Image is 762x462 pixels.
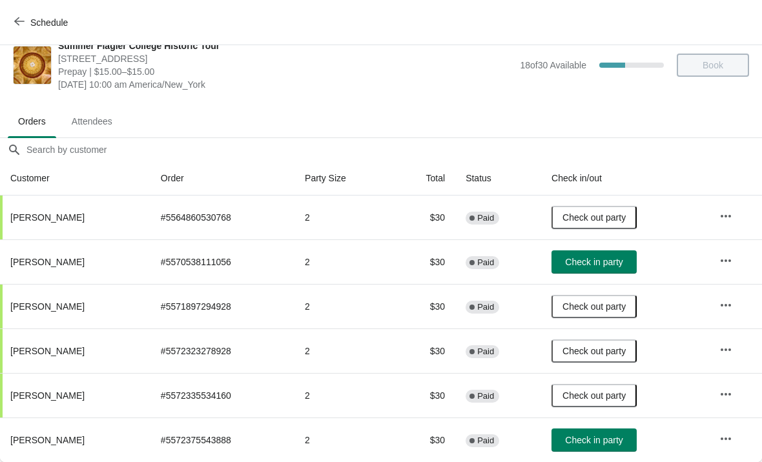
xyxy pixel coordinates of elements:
td: $30 [393,417,455,462]
button: Check out party [551,339,637,363]
span: Attendees [61,110,123,133]
td: $30 [393,239,455,284]
button: Check in party [551,250,637,274]
span: Orders [8,110,56,133]
th: Order [150,161,294,196]
span: [PERSON_NAME] [10,301,85,312]
td: 2 [294,417,393,462]
span: Paid [477,346,494,357]
td: # 5572335534160 [150,373,294,417]
span: Check out party [562,212,626,223]
input: Search by customer [26,138,762,161]
span: [DATE] 10:00 am America/New_York [58,78,513,91]
button: Check out party [551,295,637,318]
span: Prepay | $15.00–$15.00 [58,65,513,78]
span: [STREET_ADDRESS] [58,52,513,65]
td: $30 [393,373,455,417]
td: # 5564860530768 [150,196,294,239]
td: 2 [294,239,393,284]
th: Status [455,161,541,196]
span: Paid [477,257,494,268]
td: # 5570538111056 [150,239,294,284]
span: Summer Flagler College Historic Tour [58,39,513,52]
td: $30 [393,196,455,239]
span: [PERSON_NAME] [10,390,85,401]
span: Paid [477,302,494,312]
td: 2 [294,284,393,328]
span: Check out party [562,301,626,312]
span: Paid [477,213,494,223]
td: # 5572323278928 [150,328,294,373]
th: Total [393,161,455,196]
td: # 5572375543888 [150,417,294,462]
td: $30 [393,328,455,373]
span: Check in party [565,257,623,267]
img: Summer Flagler College Historic Tour [14,46,51,84]
td: 2 [294,373,393,417]
button: Schedule [6,11,78,34]
span: [PERSON_NAME] [10,212,85,223]
span: Check out party [562,390,626,401]
td: $30 [393,284,455,328]
span: [PERSON_NAME] [10,346,85,356]
span: Check out party [562,346,626,356]
span: [PERSON_NAME] [10,435,85,445]
th: Check in/out [541,161,709,196]
td: 2 [294,328,393,373]
td: 2 [294,196,393,239]
span: Check in party [565,435,623,445]
button: Check out party [551,206,637,229]
span: Paid [477,436,494,446]
span: [PERSON_NAME] [10,257,85,267]
th: Party Size [294,161,393,196]
span: Schedule [30,17,68,28]
span: Paid [477,391,494,401]
td: # 5571897294928 [150,284,294,328]
button: Check in party [551,428,637,452]
button: Check out party [551,384,637,407]
span: 18 of 30 Available [520,60,586,70]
